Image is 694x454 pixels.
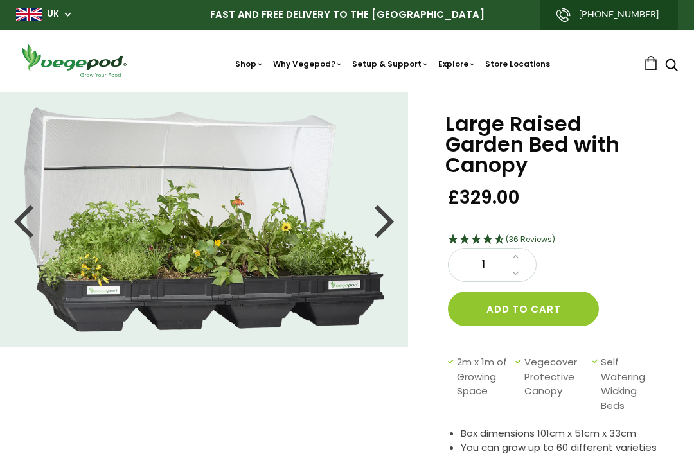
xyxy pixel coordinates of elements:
[16,8,42,21] img: gb_large.png
[448,186,520,209] span: £329.00
[461,257,505,274] span: 1
[506,234,555,245] span: (36 Reviews)
[448,292,599,326] button: Add to cart
[16,42,132,79] img: Vegepod
[508,265,523,282] a: Decrease quantity by 1
[235,58,264,69] a: Shop
[448,232,662,249] div: 4.67 Stars - 36 Reviews
[273,58,343,69] a: Why Vegepod?
[457,355,510,413] span: 2m x 1m of Growing Space
[438,58,476,69] a: Explore
[485,58,550,69] a: Store Locations
[24,107,384,332] img: Large Raised Garden Bed with Canopy
[601,355,655,413] span: Self Watering Wicking Beds
[665,60,678,73] a: Search
[461,426,662,441] li: Box dimensions 101cm x 51cm x 33cm
[445,114,662,175] h1: Large Raised Garden Bed with Canopy
[508,249,523,265] a: Increase quantity by 1
[524,355,586,413] span: Vegecover Protective Canopy
[47,8,59,21] a: UK
[352,58,429,69] a: Setup & Support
